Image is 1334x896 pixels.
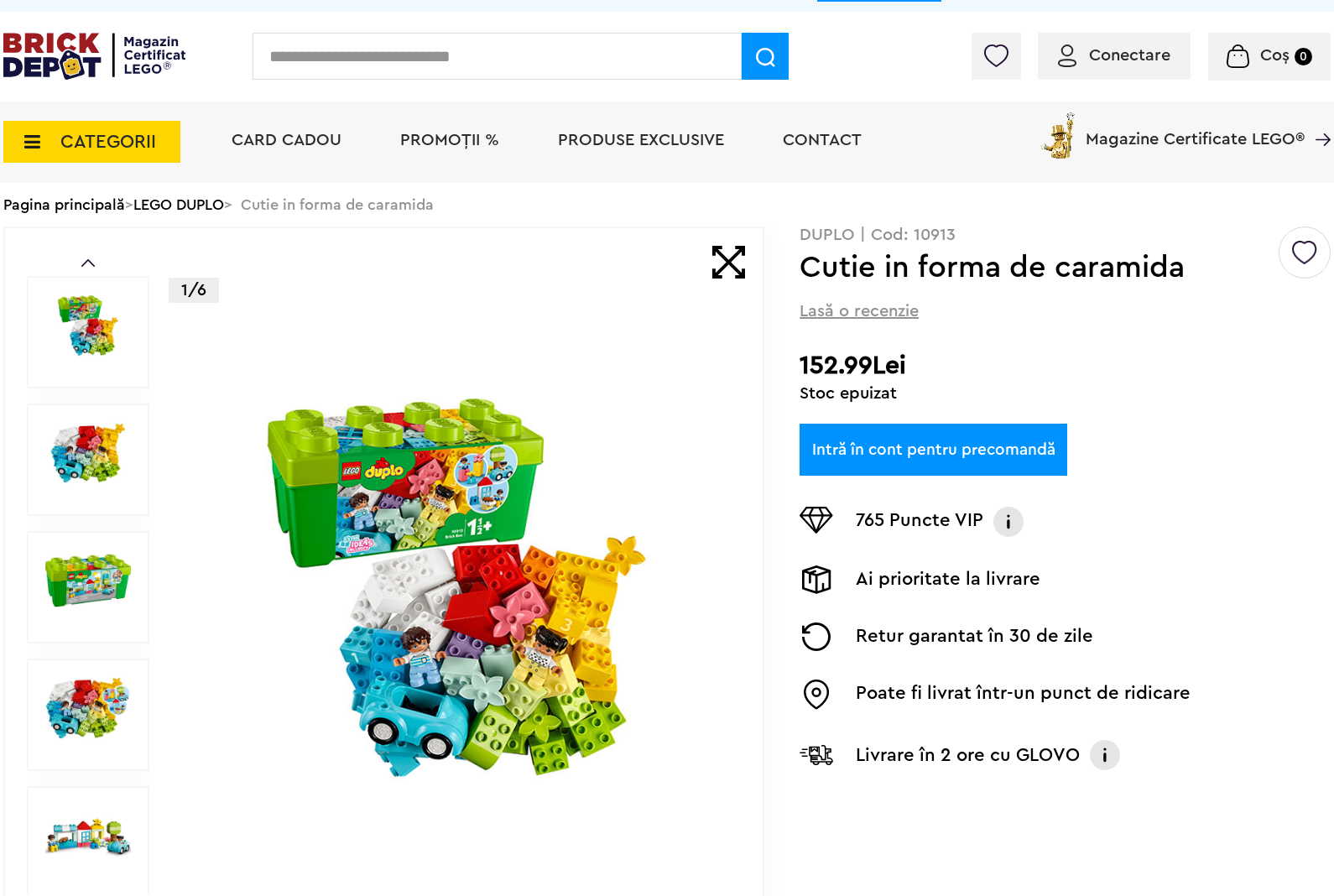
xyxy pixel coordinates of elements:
small: 0 [1295,48,1312,65]
img: Info VIP [992,507,1025,537]
span: Lasă o recenzie [800,300,919,323]
a: Magazine Certificate LEGO® [1305,109,1331,126]
a: PROMOȚII % [400,132,499,148]
img: Cutie in forma de caramida [45,294,131,357]
img: Cutie in forma de caramida LEGO 10913 [45,550,131,612]
p: 765 Puncte VIP [856,507,983,537]
img: Returnare [800,623,833,651]
img: Livrare Glovo [800,744,833,765]
span: Conectare [1089,47,1170,64]
a: Pagina principală [3,197,125,212]
div: Stoc epuizat [800,385,1331,402]
h1: Cutie in forma de caramida [800,253,1276,283]
p: 1/6 [169,278,219,303]
a: Produse exclusive [558,132,724,148]
a: Conectare [1058,47,1170,64]
span: Coș [1260,47,1290,64]
p: Livrare în 2 ore cu GLOVO [856,742,1080,768]
p: Poate fi livrat într-un punct de ridicare [856,680,1191,710]
p: Ai prioritate la livrare [856,565,1040,594]
img: Cutie in forma de caramida [186,393,727,784]
div: > > Cutie in forma de caramida [3,183,1331,227]
img: Seturi Lego Cutie in forma de caramida [45,677,131,739]
p: DUPLO | Cod: 10913 [800,227,1331,243]
a: Prev [81,259,95,267]
a: Intră în cont pentru precomandă [800,424,1067,476]
img: Easybox [800,680,833,710]
a: LEGO DUPLO [133,197,224,212]
img: Info livrare cu GLOVO [1088,738,1122,772]
img: Livrare [800,565,833,594]
span: Magazine Certificate LEGO® [1086,109,1305,148]
img: Puncte VIP [800,507,833,534]
img: LEGO DUPLO Cutie in forma de caramida [45,805,131,867]
span: CATEGORII [60,133,156,151]
p: Retur garantat în 30 de zile [856,623,1093,651]
a: Card Cadou [232,132,341,148]
h2: 152.99Lei [800,351,1331,381]
a: Contact [783,132,862,148]
img: Cutie in forma de caramida [45,422,131,484]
